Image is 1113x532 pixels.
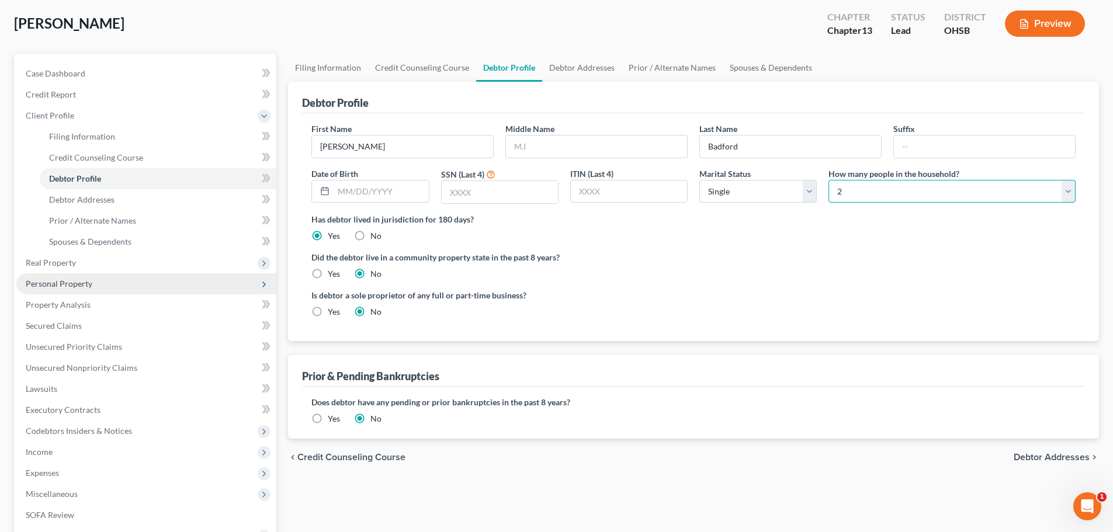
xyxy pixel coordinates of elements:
label: Marital Status [699,168,751,180]
a: Unsecured Nonpriority Claims [16,357,276,378]
label: Yes [328,306,340,318]
label: ITIN (Last 4) [570,168,613,180]
label: Did the debtor live in a community property state in the past 8 years? [311,251,1076,263]
button: Debtor Addresses chevron_right [1014,453,1099,462]
span: Prior / Alternate Names [49,215,136,225]
div: District [944,11,986,24]
label: No [370,306,382,318]
a: Debtor Addresses [40,189,276,210]
label: Does debtor have any pending or prior bankruptcies in the past 8 years? [311,396,1076,408]
span: Secured Claims [26,321,82,331]
label: Yes [328,413,340,425]
a: Executory Contracts [16,399,276,420]
label: Yes [328,268,340,280]
label: Date of Birth [311,168,358,180]
span: 13 [862,25,872,36]
iframe: Intercom live chat [1073,492,1101,520]
span: 1 [1097,492,1107,502]
i: chevron_left [288,453,297,462]
a: Debtor Profile [40,168,276,189]
a: Lawsuits [16,378,276,399]
input: -- [312,135,493,158]
span: Unsecured Priority Claims [26,342,122,352]
input: MM/DD/YYYY [334,180,428,203]
span: Lawsuits [26,384,57,394]
input: M.I [506,135,687,158]
a: Case Dashboard [16,63,276,84]
a: Filing Information [288,54,368,82]
input: -- [894,135,1075,158]
a: Secured Claims [16,315,276,336]
span: Filing Information [49,131,115,141]
label: Last Name [699,123,737,135]
label: No [370,230,382,242]
a: Spouses & Dependents [723,54,819,82]
a: SOFA Review [16,505,276,526]
div: OHSB [944,24,986,37]
div: Chapter [827,11,872,24]
i: chevron_right [1090,453,1099,462]
label: Has debtor lived in jurisdiction for 180 days? [311,213,1076,225]
div: Prior & Pending Bankruptcies [302,369,439,383]
input: XXXX [442,181,558,203]
div: Status [891,11,925,24]
span: Client Profile [26,110,74,120]
label: First Name [311,123,352,135]
div: Chapter [827,24,872,37]
span: Credit Report [26,89,76,99]
span: Credit Counseling Course [297,453,405,462]
button: Preview [1005,11,1085,37]
span: Miscellaneous [26,489,78,499]
label: No [370,268,382,280]
span: Property Analysis [26,300,91,310]
label: No [370,413,382,425]
a: Prior / Alternate Names [622,54,723,82]
span: Executory Contracts [26,405,100,415]
a: Spouses & Dependents [40,231,276,252]
a: Filing Information [40,126,276,147]
span: Income [26,447,53,457]
span: Debtor Addresses [1014,453,1090,462]
label: Yes [328,230,340,242]
a: Property Analysis [16,294,276,315]
span: Debtor Profile [49,173,101,183]
a: Unsecured Priority Claims [16,336,276,357]
span: SOFA Review [26,510,74,520]
button: chevron_left Credit Counseling Course [288,453,405,462]
span: Expenses [26,468,59,478]
label: Middle Name [505,123,554,135]
span: Real Property [26,258,76,267]
input: XXXX [571,180,687,203]
label: Suffix [893,123,915,135]
span: Unsecured Nonpriority Claims [26,363,137,373]
a: Prior / Alternate Names [40,210,276,231]
a: Credit Counseling Course [368,54,476,82]
label: SSN (Last 4) [441,168,484,180]
label: Is debtor a sole proprietor of any full or part-time business? [311,289,688,301]
span: Debtor Addresses [49,194,115,204]
label: How many people in the household? [828,168,959,180]
span: [PERSON_NAME] [14,15,124,32]
span: Codebtors Insiders & Notices [26,426,132,436]
span: Personal Property [26,279,92,288]
span: Spouses & Dependents [49,237,131,246]
span: Credit Counseling Course [49,152,143,162]
a: Credit Report [16,84,276,105]
span: Case Dashboard [26,68,85,78]
div: Lead [891,24,925,37]
a: Debtor Profile [476,54,542,82]
div: Debtor Profile [302,96,369,110]
a: Credit Counseling Course [40,147,276,168]
a: Debtor Addresses [542,54,622,82]
input: -- [700,135,881,158]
